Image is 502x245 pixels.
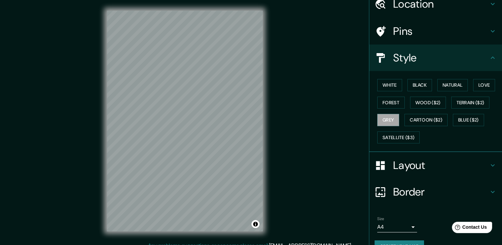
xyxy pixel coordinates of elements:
h4: Style [393,51,489,64]
div: Layout [369,152,502,179]
button: Blue ($2) [453,114,484,126]
button: Love [473,79,495,91]
h4: Layout [393,159,489,172]
div: Style [369,44,502,71]
label: Size [377,216,384,222]
button: Black [407,79,432,91]
div: Border [369,179,502,205]
button: Grey [377,114,399,126]
div: Pins [369,18,502,44]
button: Cartoon ($2) [404,114,448,126]
button: Forest [377,97,405,109]
button: Wood ($2) [410,97,446,109]
button: Terrain ($2) [451,97,490,109]
button: Natural [437,79,468,91]
h4: Border [393,185,489,199]
h4: Pins [393,25,489,38]
button: White [377,79,402,91]
div: A4 [377,222,417,232]
button: Satellite ($3) [377,131,420,144]
canvas: Map [107,11,263,231]
iframe: Help widget launcher [443,219,495,238]
button: Toggle attribution [251,220,259,228]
